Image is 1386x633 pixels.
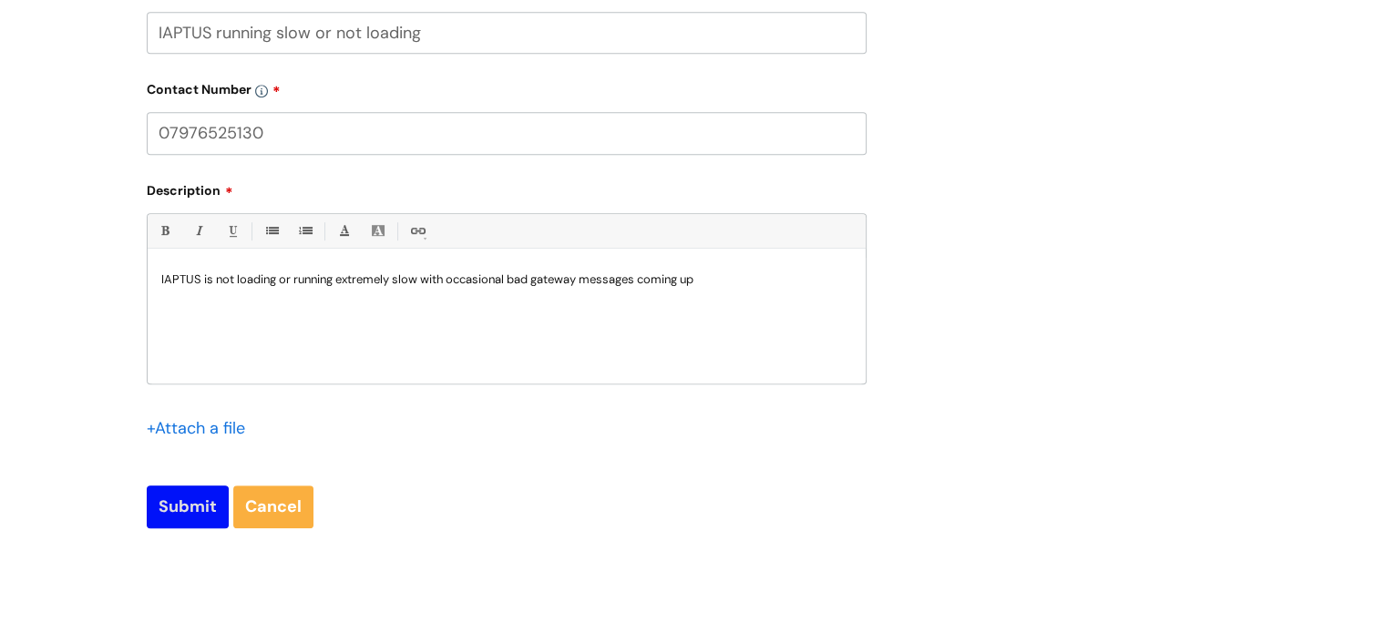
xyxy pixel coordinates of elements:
[233,485,313,527] a: Cancel
[187,220,210,242] a: Italic (Ctrl-I)
[366,220,389,242] a: Back Color
[161,271,852,288] p: IAPTUS is not loading or running extremely slow with occasional bad gateway messages coming up
[147,177,867,199] label: Description
[333,220,355,242] a: Font Color
[147,413,256,443] div: Attach a file
[260,220,282,242] a: • Unordered List (Ctrl-Shift-7)
[147,485,229,527] input: Submit
[153,220,176,242] a: Bold (Ctrl-B)
[221,220,243,242] a: Underline(Ctrl-U)
[147,76,867,97] label: Contact Number
[255,85,268,97] img: info-icon.svg
[293,220,316,242] a: 1. Ordered List (Ctrl-Shift-8)
[406,220,428,242] a: Link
